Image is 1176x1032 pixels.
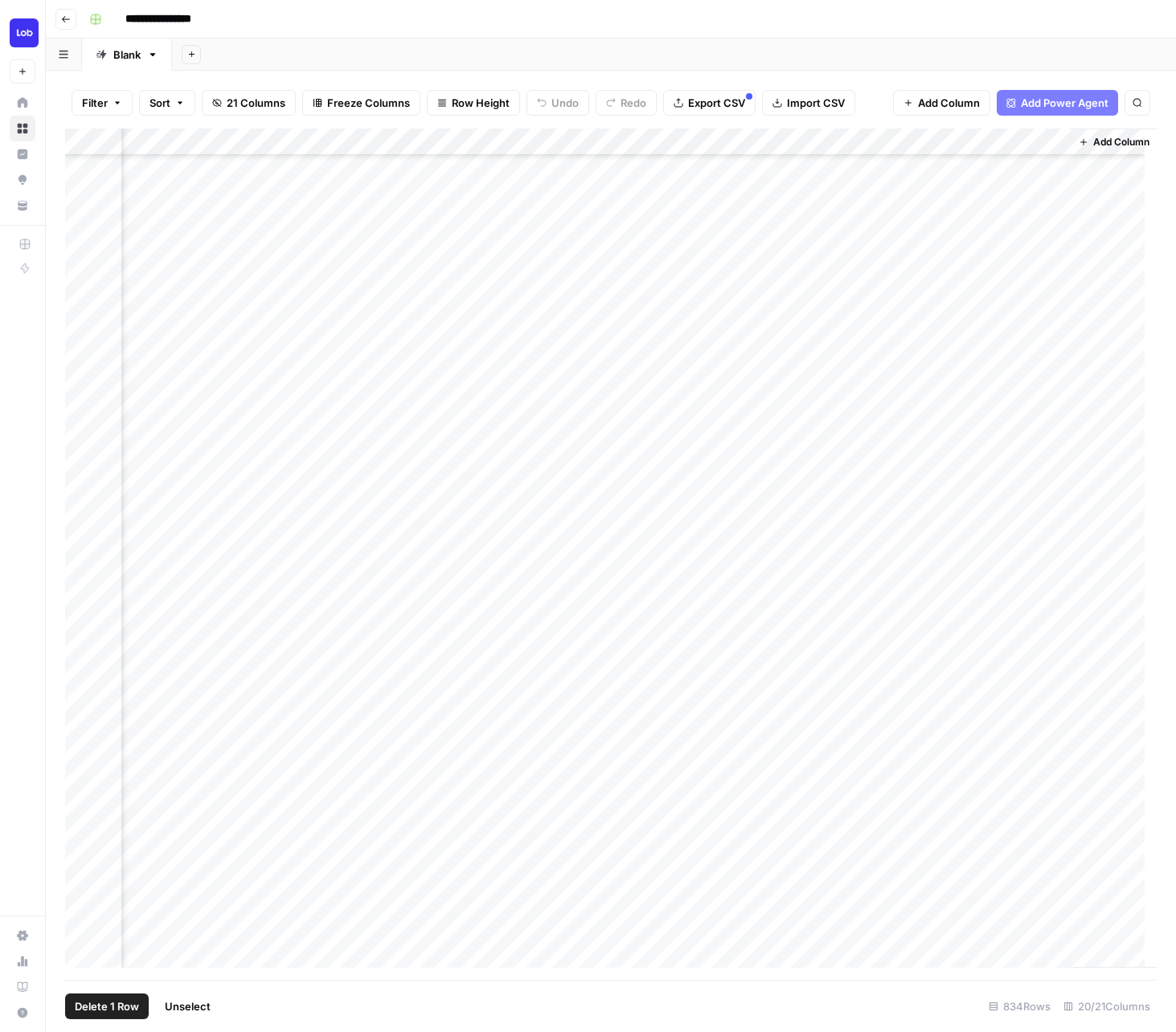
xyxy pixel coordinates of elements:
a: Insights [10,141,35,167]
div: 20/21 Columns [1057,993,1157,1019]
span: Add Column [1093,135,1149,149]
button: Row Height [427,90,520,116]
button: Workspace: Lob [10,13,35,53]
span: Delete 1 Row [75,998,139,1014]
span: Undo [551,95,579,111]
button: Export CSV [663,90,756,116]
span: Redo [621,95,646,111]
a: Home [10,90,35,116]
a: Browse [10,116,35,141]
a: Usage [10,948,35,974]
a: Settings [10,923,35,948]
span: Filter [82,95,108,111]
span: Add Power Agent [1021,95,1108,111]
button: Sort [139,90,195,116]
button: Help + Support [10,1000,35,1026]
a: Your Data [10,193,35,218]
button: Unselect [155,993,220,1019]
a: Learning Hub [10,974,35,1000]
span: Freeze Columns [327,95,410,111]
span: Unselect [165,998,211,1014]
span: 21 Columns [227,95,285,111]
button: Add Power Agent [997,90,1118,116]
div: Blank [113,47,141,63]
button: 21 Columns [202,90,296,116]
span: Sort [150,95,170,111]
span: Import CSV [787,95,845,111]
button: Undo [527,90,589,116]
div: 834 Rows [982,993,1057,1019]
img: Lob Logo [10,18,39,47]
span: Export CSV [688,95,745,111]
button: Filter [72,90,133,116]
button: Freeze Columns [302,90,420,116]
button: Delete 1 Row [65,993,149,1019]
button: Redo [596,90,657,116]
a: Opportunities [10,167,35,193]
button: Import CSV [762,90,855,116]
button: Add Column [1072,132,1156,153]
a: Blank [82,39,172,71]
span: Add Column [918,95,980,111]
button: Add Column [893,90,990,116]
span: Row Height [452,95,510,111]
